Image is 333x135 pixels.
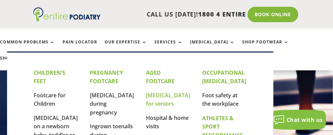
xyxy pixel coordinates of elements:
[146,114,189,130] a: Hospital & home visits
[33,16,101,23] a: Entire Podiatry
[33,7,101,22] img: logo (1)
[190,40,235,54] a: [MEDICAL_DATA]
[248,7,298,22] a: Book Online
[146,69,175,85] strong: AGED FOOTCARE
[287,116,323,124] span: Chat with us
[146,92,190,108] a: [MEDICAL_DATA] for seniors
[100,10,246,19] p: CALL US [DATE]!
[202,69,247,85] strong: OCCUPATIONAL [MEDICAL_DATA]
[154,40,183,54] a: Services
[63,40,97,54] a: Pain Locator
[90,69,123,85] strong: PREGNANCY FOOTCARE
[90,92,134,116] a: [MEDICAL_DATA] during pregnancy
[198,10,246,18] span: 1800 4 ENTIRE
[242,40,289,54] a: Shop Footwear
[202,92,239,108] a: Foot safety at the workplace
[34,92,66,108] a: Footcare for Children
[34,69,65,85] strong: CHILDREN'S FEET
[270,110,326,130] button: Chat with us
[105,40,147,54] a: Our Expertise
